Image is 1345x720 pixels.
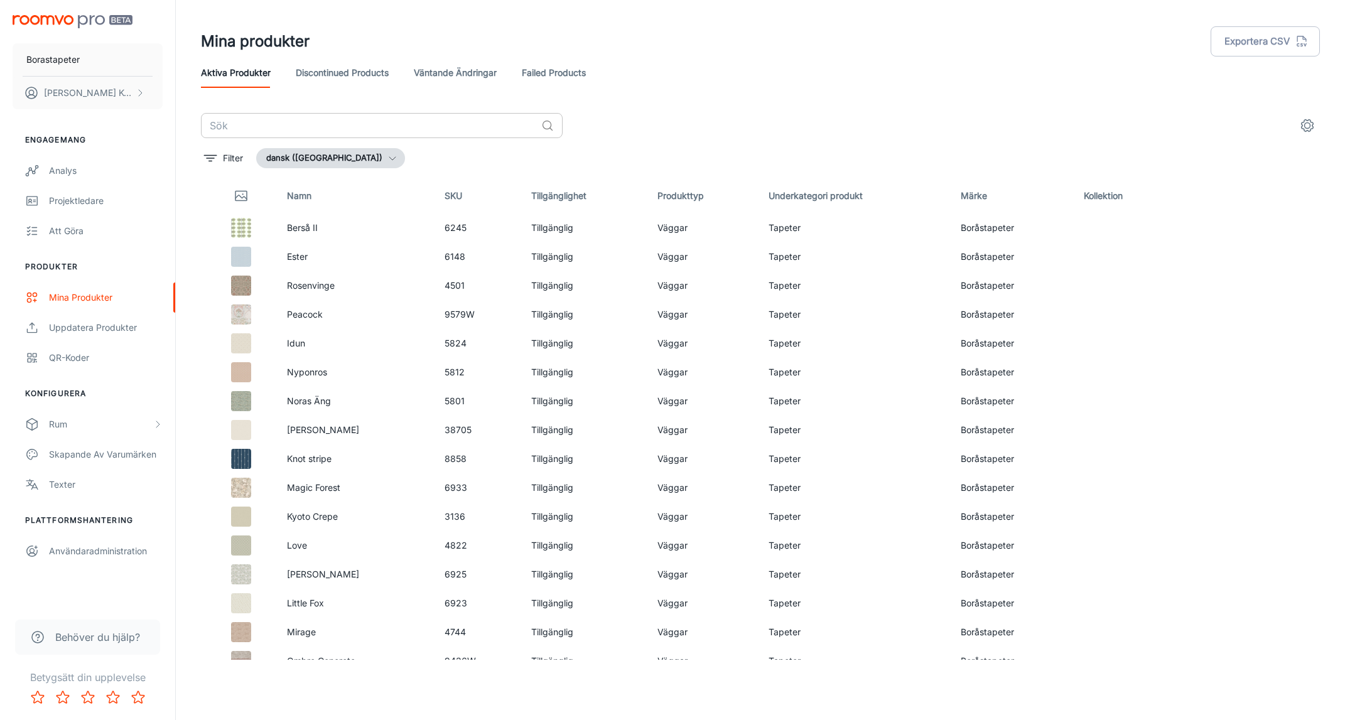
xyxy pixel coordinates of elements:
[435,531,521,560] td: 4822
[287,452,424,466] p: Knot stripe
[435,502,521,531] td: 3136
[1295,113,1320,138] button: settings
[287,308,424,321] p: Peacock
[521,473,647,502] td: Tillgänglig
[647,358,759,387] td: Väggar
[49,478,163,492] div: Texter
[49,164,163,178] div: Analys
[521,589,647,618] td: Tillgänglig
[287,596,424,610] p: Little Fox
[287,336,424,350] p: Idun
[759,589,950,618] td: Tapeter
[521,618,647,647] td: Tillgänglig
[49,448,163,461] div: Skapande av varumärken
[10,670,165,685] p: Betygsätt din upplevelse
[951,502,1074,531] td: Boråstapeter
[287,279,424,293] p: Rosenvinge
[287,394,424,408] p: Noras Äng
[521,329,647,358] td: Tillgänglig
[647,271,759,300] td: Väggar
[287,250,424,264] p: Ester
[13,43,163,76] button: Borastapeter
[647,300,759,329] td: Väggar
[435,618,521,647] td: 4744
[521,502,647,531] td: Tillgänglig
[49,351,163,365] div: QR-koder
[759,329,950,358] td: Tapeter
[759,618,950,647] td: Tapeter
[287,567,424,581] p: [PERSON_NAME]
[435,387,521,416] td: 5801
[521,178,647,213] th: Tillgänglighet
[201,148,246,168] button: filter
[647,502,759,531] td: Väggar
[287,423,424,437] p: [PERSON_NAME]
[647,416,759,444] td: Väggar
[647,589,759,618] td: Väggar
[435,444,521,473] td: 8858
[759,178,950,213] th: Underkategori produkt
[759,531,950,560] td: Tapeter
[201,30,310,53] h1: Mina produkter
[521,647,647,675] td: Tillgänglig
[647,329,759,358] td: Väggar
[647,213,759,242] td: Väggar
[1074,178,1181,213] th: Kollektion
[521,416,647,444] td: Tillgänglig
[759,358,950,387] td: Tapeter
[287,481,424,495] p: Magic Forest
[13,15,132,28] img: Roomvo PRO Beta
[287,539,424,552] p: Love
[951,647,1074,675] td: Boråstapeter
[1211,26,1320,56] button: Exportera CSV
[435,300,521,329] td: 9579W
[435,178,521,213] th: SKU
[521,560,647,589] td: Tillgänglig
[759,444,950,473] td: Tapeter
[75,685,100,710] button: Rate 3 star
[100,685,126,710] button: Rate 4 star
[951,387,1074,416] td: Boråstapeter
[49,417,153,431] div: Rum
[44,86,132,100] p: [PERSON_NAME] Konnéus
[647,178,759,213] th: Produkttyp
[951,560,1074,589] td: Boråstapeter
[521,358,647,387] td: Tillgänglig
[287,365,424,379] p: Nyponros
[521,271,647,300] td: Tillgänglig
[13,77,163,109] button: [PERSON_NAME] Konnéus
[435,271,521,300] td: 4501
[951,178,1074,213] th: Märke
[951,444,1074,473] td: Boråstapeter
[223,151,243,165] p: Filter
[435,560,521,589] td: 6925
[759,502,950,531] td: Tapeter
[234,188,249,203] svg: Thumbnail
[521,531,647,560] td: Tillgänglig
[759,213,950,242] td: Tapeter
[647,647,759,675] td: Väggar
[435,329,521,358] td: 5824
[951,271,1074,300] td: Boråstapeter
[951,473,1074,502] td: Boråstapeter
[522,58,586,88] a: Failed Products
[951,213,1074,242] td: Boråstapeter
[647,618,759,647] td: Väggar
[49,291,163,304] div: Mina produkter
[49,321,163,335] div: Uppdatera produkter
[521,300,647,329] td: Tillgänglig
[49,544,163,558] div: Användaradministration
[50,685,75,710] button: Rate 2 star
[521,213,647,242] td: Tillgänglig
[759,647,950,675] td: Tapeter
[951,589,1074,618] td: Boråstapeter
[951,242,1074,271] td: Boråstapeter
[287,510,424,524] p: Kyoto Crepe
[759,242,950,271] td: Tapeter
[277,178,435,213] th: Namn
[951,618,1074,647] td: Boråstapeter
[49,194,163,208] div: Projektledare
[759,560,950,589] td: Tapeter
[521,387,647,416] td: Tillgänglig
[951,416,1074,444] td: Boråstapeter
